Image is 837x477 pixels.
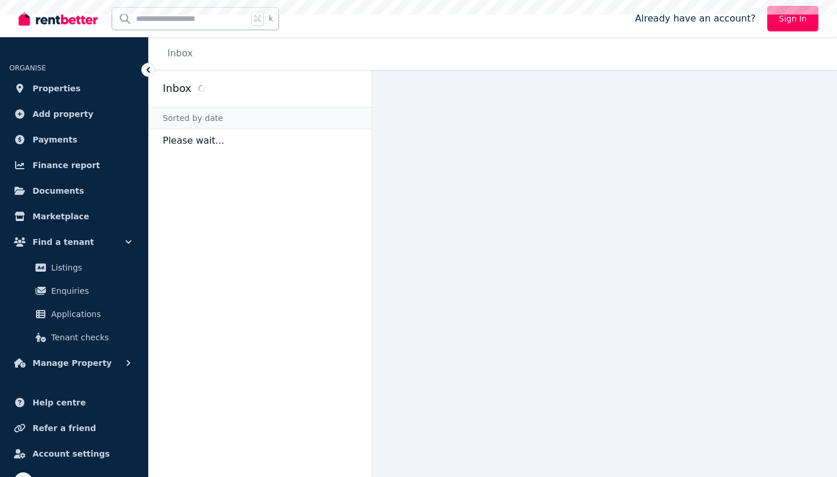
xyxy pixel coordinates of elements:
a: Finance report [9,154,139,177]
a: Enquiries [14,279,134,302]
a: Properties [9,77,139,100]
a: Help centre [9,391,139,414]
h2: Inbox [163,80,191,97]
span: Add property [33,107,94,121]
span: k [269,14,273,23]
nav: Breadcrumb [149,37,207,70]
span: Help centre [33,396,86,410]
a: Account settings [9,442,139,465]
span: Properties [33,81,81,95]
span: Tenant checks [51,330,130,344]
div: Sorted by date [149,107,371,129]
span: Listings [51,261,130,275]
span: Refer a friend [33,421,96,435]
span: Enquiries [51,284,130,298]
button: Find a tenant [9,230,139,254]
span: Documents [33,184,84,198]
span: Find a tenant [33,235,94,249]
span: Finance report [33,158,100,172]
span: Marketplace [33,209,89,223]
span: Already have an account? [635,12,756,26]
span: ORGANISE [9,64,46,72]
a: Applications [14,302,134,326]
a: Marketplace [9,205,139,228]
a: Listings [14,256,134,279]
a: Tenant checks [14,326,134,349]
p: Please wait... [149,129,371,152]
a: Add property [9,102,139,126]
span: Applications [51,307,130,321]
a: Refer a friend [9,417,139,440]
img: RentBetter [19,10,98,27]
a: Inbox [167,48,193,59]
span: Manage Property [33,356,112,370]
span: Payments [33,133,77,147]
span: Account settings [33,447,110,461]
a: Sign In [767,6,818,31]
a: Payments [9,128,139,151]
a: Documents [9,179,139,202]
button: Manage Property [9,351,139,375]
